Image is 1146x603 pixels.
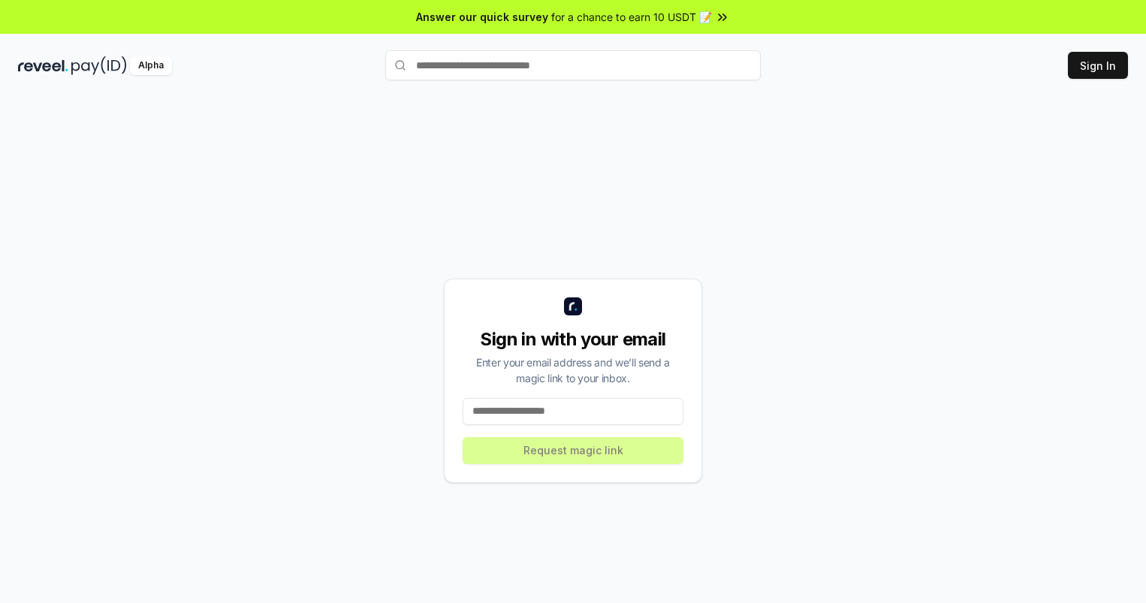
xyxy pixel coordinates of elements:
span: Answer our quick survey [416,9,548,25]
img: reveel_dark [18,56,68,75]
img: logo_small [564,297,582,315]
div: Sign in with your email [463,327,683,351]
div: Enter your email address and we’ll send a magic link to your inbox. [463,354,683,386]
span: for a chance to earn 10 USDT 📝 [551,9,712,25]
img: pay_id [71,56,127,75]
button: Sign In [1068,52,1128,79]
div: Alpha [130,56,172,75]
